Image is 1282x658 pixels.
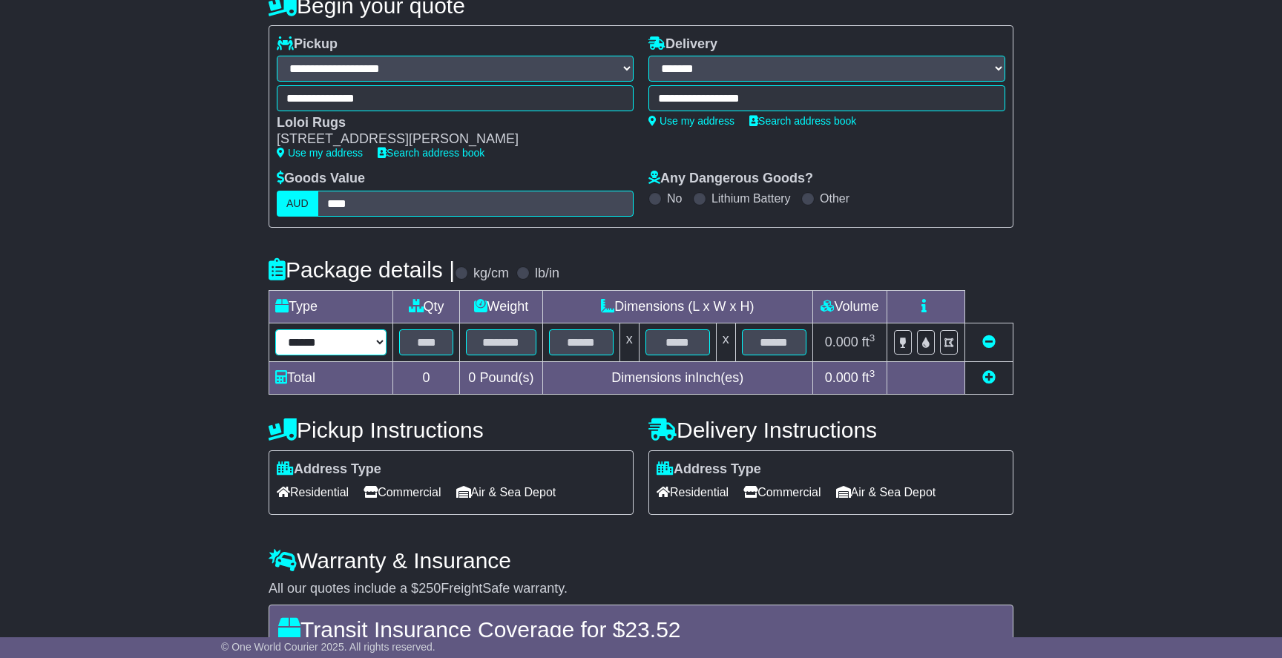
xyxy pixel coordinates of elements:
[277,171,365,187] label: Goods Value
[473,266,509,282] label: kg/cm
[277,481,349,504] span: Residential
[812,290,887,323] td: Volume
[657,481,729,504] span: Residential
[825,370,858,385] span: 0.000
[277,36,338,53] label: Pickup
[456,481,556,504] span: Air & Sea Depot
[468,370,476,385] span: 0
[269,548,1013,573] h4: Warranty & Insurance
[269,581,1013,597] div: All our quotes include a $ FreightSafe warranty.
[749,115,856,127] a: Search address book
[862,370,875,385] span: ft
[460,290,543,323] td: Weight
[982,370,996,385] a: Add new item
[393,290,460,323] td: Qty
[277,131,619,148] div: [STREET_ADDRESS][PERSON_NAME]
[418,581,441,596] span: 250
[364,481,441,504] span: Commercial
[535,266,559,282] label: lb/in
[870,332,875,343] sup: 3
[269,361,393,394] td: Total
[657,461,761,478] label: Address Type
[667,191,682,205] label: No
[862,335,875,349] span: ft
[542,361,812,394] td: Dimensions in Inch(es)
[393,361,460,394] td: 0
[648,171,813,187] label: Any Dangerous Goods?
[278,617,1004,642] h4: Transit Insurance Coverage for $
[269,257,455,282] h4: Package details |
[716,323,735,361] td: x
[743,481,821,504] span: Commercial
[277,147,363,159] a: Use my address
[221,641,435,653] span: © One World Courier 2025. All rights reserved.
[542,290,812,323] td: Dimensions (L x W x H)
[711,191,791,205] label: Lithium Battery
[982,335,996,349] a: Remove this item
[836,481,936,504] span: Air & Sea Depot
[619,323,639,361] td: x
[625,617,680,642] span: 23.52
[648,418,1013,442] h4: Delivery Instructions
[825,335,858,349] span: 0.000
[277,115,619,131] div: Loloi Rugs
[460,361,543,394] td: Pound(s)
[269,290,393,323] td: Type
[378,147,484,159] a: Search address book
[820,191,849,205] label: Other
[870,368,875,379] sup: 3
[648,115,734,127] a: Use my address
[648,36,717,53] label: Delivery
[277,461,381,478] label: Address Type
[277,191,318,217] label: AUD
[269,418,634,442] h4: Pickup Instructions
